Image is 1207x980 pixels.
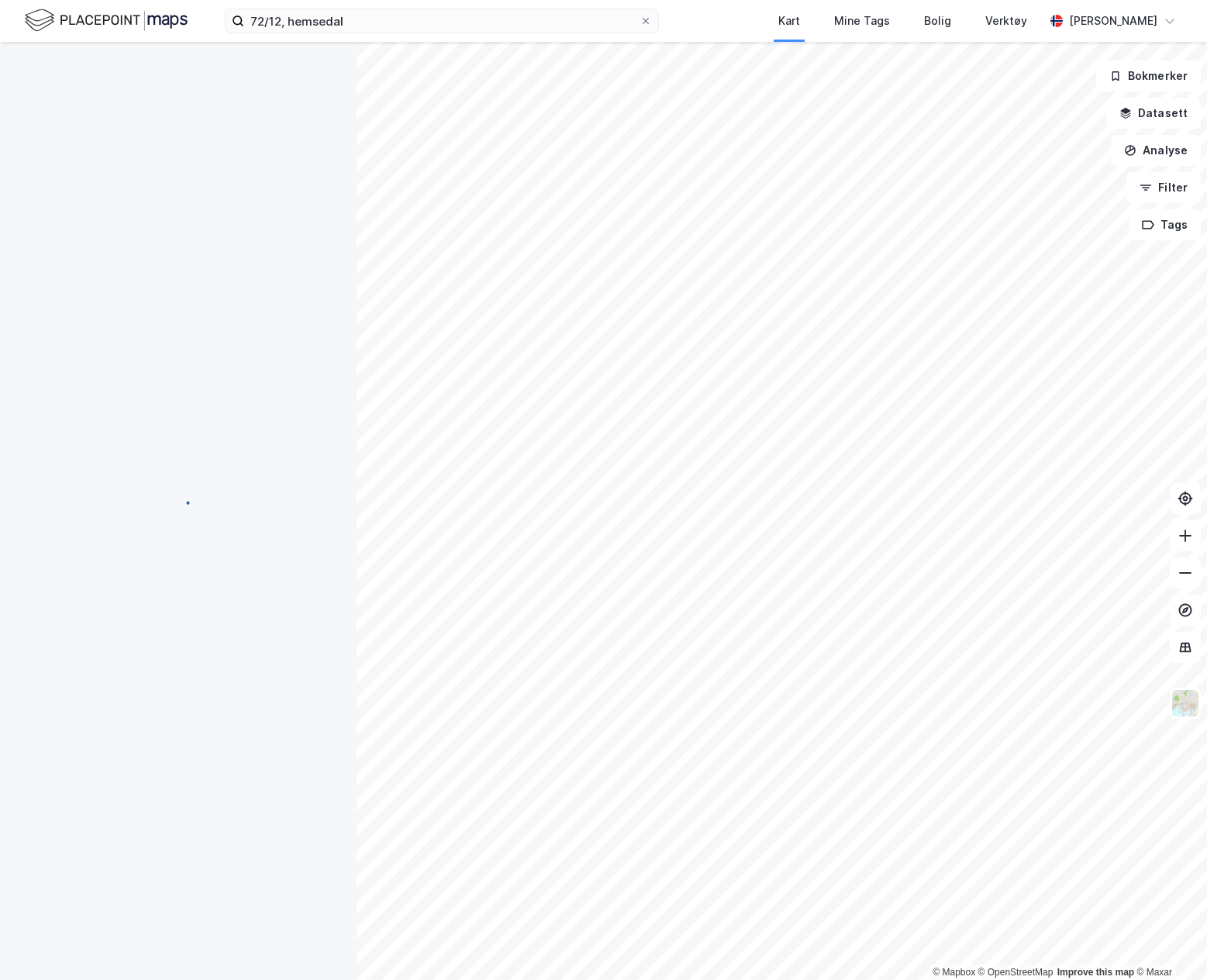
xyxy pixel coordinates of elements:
[1111,135,1201,166] button: Analyse
[1129,906,1207,980] iframe: Chat Widget
[985,12,1027,30] div: Verktøy
[25,7,188,34] img: logo.f888ab2527a4732fd821a326f86c7f29.svg
[933,967,975,978] a: Mapbox
[778,12,800,30] div: Kart
[924,12,951,30] div: Bolig
[244,9,640,33] input: Søk på adresse, matrikkel, gårdeiere, leietakere eller personer
[1129,209,1201,240] button: Tags
[1171,688,1200,718] img: Z
[1129,906,1207,980] div: Kontrollprogram for chat
[834,12,890,30] div: Mine Tags
[1096,60,1201,91] button: Bokmerker
[1126,172,1201,203] button: Filter
[978,967,1054,978] a: OpenStreetMap
[1069,12,1157,30] div: [PERSON_NAME]
[1057,967,1134,978] a: Improve this map
[1106,98,1201,129] button: Datasett
[166,489,191,514] img: spinner.a6d8c91a73a9ac5275cf975e30b51cfb.svg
